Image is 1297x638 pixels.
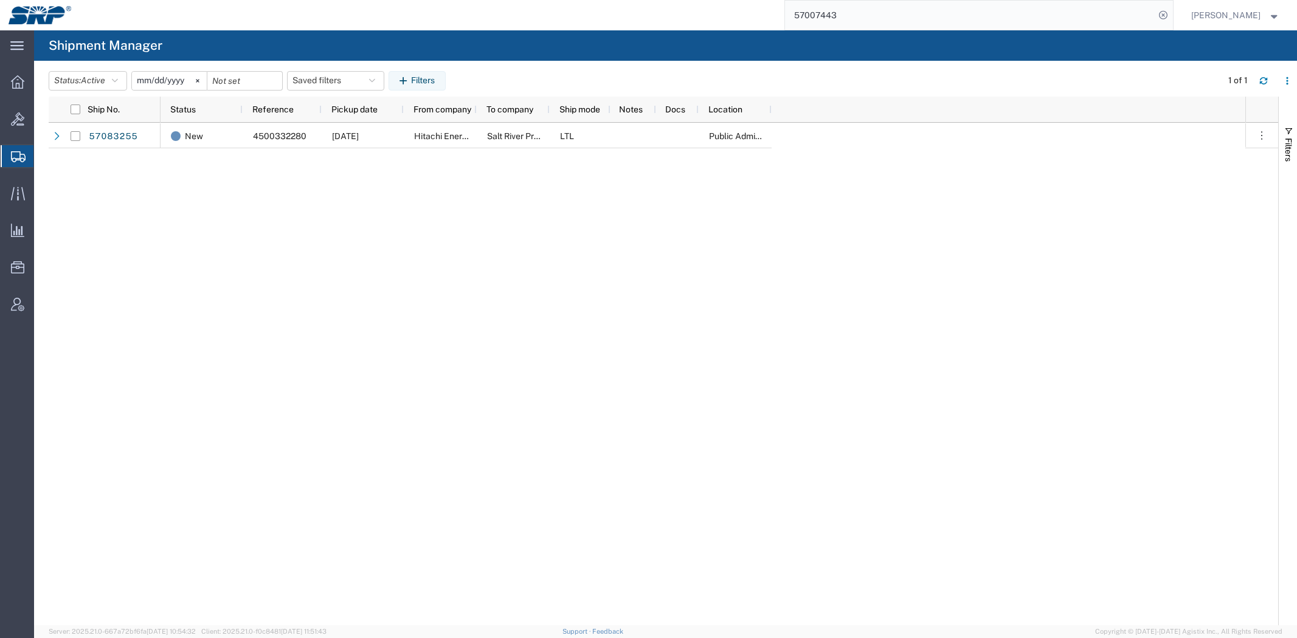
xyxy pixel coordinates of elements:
[708,105,742,114] span: Location
[49,30,162,61] h4: Shipment Manager
[709,131,825,141] span: Public Administration Buidling
[1228,74,1250,87] div: 1 of 1
[665,105,685,114] span: Docs
[592,628,623,635] a: Feedback
[281,628,327,635] span: [DATE] 11:51:43
[287,71,384,91] button: Saved filters
[207,72,282,90] input: Not set
[132,72,207,90] input: Not set
[1191,9,1261,22] span: Marissa Camacho
[1284,138,1293,162] span: Filters
[562,628,593,635] a: Support
[88,105,120,114] span: Ship No.
[185,123,203,149] span: New
[331,105,378,114] span: Pickup date
[81,75,105,85] span: Active
[253,131,306,141] span: 4500332280
[1191,8,1281,22] button: [PERSON_NAME]
[619,105,643,114] span: Notes
[785,1,1155,30] input: Search for shipment number, reference number
[9,6,71,24] img: logo
[487,131,554,141] span: Salt River Project
[389,71,446,91] button: Filters
[414,131,472,141] span: Hitachi Energy
[170,105,196,114] span: Status
[49,71,127,91] button: Status:Active
[49,628,196,635] span: Server: 2025.21.0-667a72bf6fa
[252,105,294,114] span: Reference
[332,131,359,141] span: 10/09/2025
[147,628,196,635] span: [DATE] 10:54:32
[1095,626,1282,637] span: Copyright © [DATE]-[DATE] Agistix Inc., All Rights Reserved
[560,131,574,141] span: LTL
[88,127,138,146] a: 57083255
[559,105,600,114] span: Ship mode
[486,105,533,114] span: To company
[413,105,471,114] span: From company
[201,628,327,635] span: Client: 2025.21.0-f0c8481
